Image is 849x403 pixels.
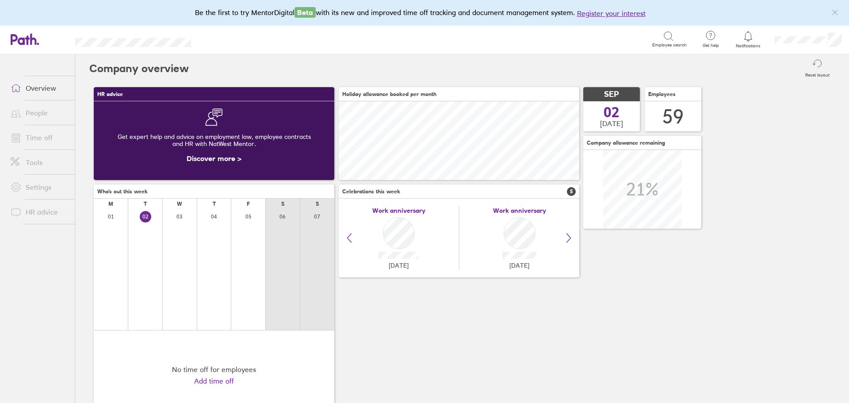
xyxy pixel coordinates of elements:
div: T [144,201,147,207]
h2: Company overview [89,54,189,83]
a: Overview [4,79,75,97]
span: Holiday allowance booked per month [342,91,436,97]
a: Time off [4,129,75,146]
span: [DATE] [509,262,529,269]
span: Work anniversary [372,207,425,214]
div: No time off for employees [172,365,256,373]
label: Reset layout [800,70,835,78]
div: Get expert help and advice on employment law, employee contracts and HR with NatWest Mentor. [101,126,327,154]
span: Work anniversary [493,207,546,214]
span: Employee search [652,42,687,48]
a: Settings [4,178,75,196]
span: Get help [696,43,725,48]
div: S [281,201,284,207]
div: Search [215,35,237,43]
a: Notifications [734,30,763,49]
a: Add time off [194,377,234,385]
span: Beta [294,7,316,18]
button: Reset layout [800,54,835,83]
span: Company allowance remaining [587,140,665,146]
div: Be the first to try MentorDigital with its new and improved time off tracking and document manage... [195,7,654,19]
a: Tools [4,154,75,171]
a: Discover more > [187,154,241,163]
span: Notifications [734,43,763,49]
span: [DATE] [600,119,623,127]
div: S [316,201,319,207]
span: HR advice [97,91,123,97]
div: F [247,201,250,207]
button: Register your interest [577,8,646,19]
span: 02 [604,105,620,119]
span: Celebrations this week [342,188,400,195]
div: T [213,201,216,207]
span: SEP [604,90,619,99]
a: People [4,104,75,122]
span: 5 [567,187,576,196]
div: W [177,201,182,207]
span: [DATE] [389,262,409,269]
div: M [108,201,113,207]
span: Employees [648,91,676,97]
span: Who's out this week [97,188,148,195]
a: HR advice [4,203,75,221]
div: 59 [662,105,684,128]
